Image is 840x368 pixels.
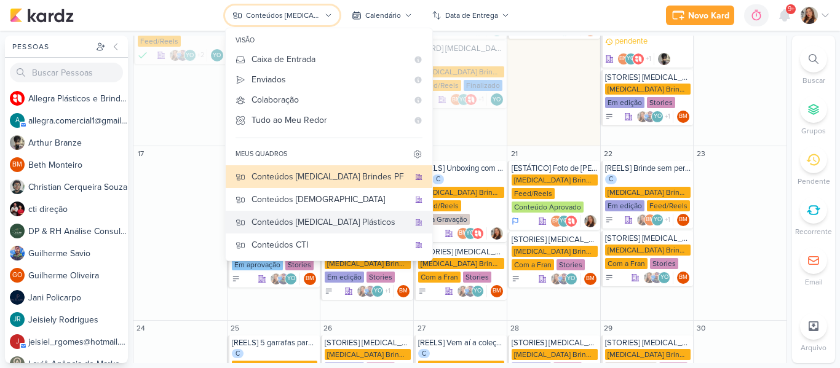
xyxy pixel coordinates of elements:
[415,196,422,203] div: quadro da organização
[28,203,128,216] div: c t i d i r e ç ã o
[654,217,662,223] p: YO
[15,117,20,124] p: a
[788,4,794,14] span: 9+
[677,214,689,226] div: Beth Monteiro
[636,111,649,123] img: Franciluce Carvalho
[226,256,432,279] button: Conteúdos Consilium
[176,49,189,61] img: Guilherme Savio
[512,216,519,226] div: Em Andamento
[647,97,675,108] div: Stories
[252,73,408,86] div: Enviados
[169,49,207,61] div: Colaboradores: Franciluce Carvalho, Guilherme Savio, Yasmin Oliveira, Allegra Plásticos e Brindes...
[285,273,297,285] div: Yasmin Oliveira
[418,338,504,348] div: [REELS] Vem aí a coleção mais fofa do ano!
[252,170,409,183] div: Conteúdos [MEDICAL_DATA] Brindes PF
[457,227,469,240] div: Beth Monteiro
[325,349,411,360] div: [MEDICAL_DATA] Brindes PF
[677,272,689,284] div: Responsável: Beth Monteiro
[558,273,570,285] img: Guilherme Savio
[304,273,316,285] div: Beth Monteiro
[798,176,830,187] p: Pendente
[636,214,673,226] div: Colaboradores: Franciluce Carvalho, Beth Monteiro, Yasmin Oliveira, Allegra Plásticos e Brindes P...
[605,338,691,348] div: [STORIES] Allegra Brindes
[10,334,25,349] div: jeisiel_rgomes@hotmail.com
[211,49,223,61] div: Yasmin Oliveira
[418,80,461,91] div: Feed/Reels
[135,322,147,334] div: 24
[12,162,22,168] p: BM
[287,276,295,282] p: YO
[10,224,25,238] img: DP & RH Análise Consultiva
[306,276,314,282] p: BM
[605,72,691,82] div: [STORIES] Allegra Brindes
[801,342,826,353] p: Arquivo
[415,241,422,249] div: quadro da organização
[418,44,504,53] div: [CARD] Allegra é presença confirmada no AgitAção
[14,316,21,323] p: JR
[371,285,384,297] div: Yasmin Oliveira
[418,247,504,257] div: [STORIES] Allegra Brindes
[491,93,503,106] div: Yasmin Oliveira
[211,49,223,61] div: Responsável: Yasmin Oliveira
[646,217,654,223] p: BM
[464,285,477,297] img: Guilherme Savio
[28,225,128,238] div: D P & R H A n á l i s e C o n s u l t i v a
[654,114,662,120] p: YO
[28,291,128,304] div: J a n i P o l i c a r p o
[677,214,689,226] div: Responsável: Beth Monteiro
[457,285,487,297] div: Colaboradores: Franciluce Carvalho, Guilherme Savio, Yasmin Oliveira
[466,230,474,237] p: YO
[325,287,333,296] div: A Fazer
[270,273,282,285] img: Franciluce Carvalho
[415,322,427,334] div: 27
[28,335,128,348] div: j e i s i e l _ r g o m e s @ h o t m a i l . c o m
[509,322,521,334] div: 28
[512,246,598,257] div: [MEDICAL_DATA] Brindes PF
[584,273,596,285] div: Beth Monteiro
[252,93,408,106] div: Colaboração
[550,215,580,227] div: Colaboradores: Beth Monteiro, Yasmin Oliveira, Allegra Plásticos e Brindes Personalizados
[432,174,444,184] div: C
[28,114,128,127] div: a l l e g r a . c o m e r c i a l 1 @ g m a i l . c o m
[459,97,467,103] p: YO
[418,258,504,269] div: [MEDICAL_DATA] Brindes PF
[644,214,656,226] div: Beth Monteiro
[666,6,734,25] button: Novo Kard
[550,273,580,285] div: Colaboradores: Franciluce Carvalho, Guilherme Savio, Yasmin Oliveira
[226,49,432,69] button: Caixa de Entrada
[232,338,318,348] div: [REELS] 5 garrafas para se apaixonar
[651,214,664,226] div: Yasmin Oliveira
[10,8,74,23] img: kardz.app
[10,312,25,327] div: Jeisiely Rodrigues
[418,214,470,225] div: Para Gravação
[650,258,678,269] div: Stories
[552,218,561,224] p: BM
[664,215,670,225] span: +1
[277,273,290,285] img: Guilherme Savio
[602,322,614,334] div: 29
[357,285,394,297] div: Colaboradores: Franciluce Carvalho, Guilherme Savio, Yasmin Oliveira, Allegra Plásticos e Brindes...
[558,215,570,227] div: Yasmin Oliveira
[184,49,196,61] div: Yasmin Oliveira
[605,216,614,224] div: A Fazer
[28,92,128,105] div: A l l e g r a P l á s t i c o s e B r i n d e s P e r s o n a l i z a d o s
[415,173,422,181] div: quadro da organização
[677,111,689,123] div: Responsável: Beth Monteiro
[196,50,204,60] span: +2
[457,227,487,240] div: Colaboradores: Beth Monteiro, Yasmin Oliveira, Allegra Plásticos e Brindes Personalizados
[397,285,410,297] div: Beth Monteiro
[226,165,432,188] button: Conteúdos [MEDICAL_DATA] Brindes PF
[605,245,691,256] div: [MEDICAL_DATA] Brindes PF
[658,272,670,284] div: Yasmin Oliveira
[473,288,481,294] p: YO
[677,272,689,284] div: Beth Monteiro
[232,259,283,270] div: Em aprovação
[647,200,690,211] div: Feed/Reels
[658,53,670,65] img: Arthur Branze
[567,276,575,282] p: YO
[322,322,334,334] div: 26
[560,218,568,224] p: YO
[651,111,664,123] div: Yasmin Oliveira
[491,93,503,106] div: Responsável: Yasmin Oliveira
[397,285,410,297] div: Responsável: Beth Monteiro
